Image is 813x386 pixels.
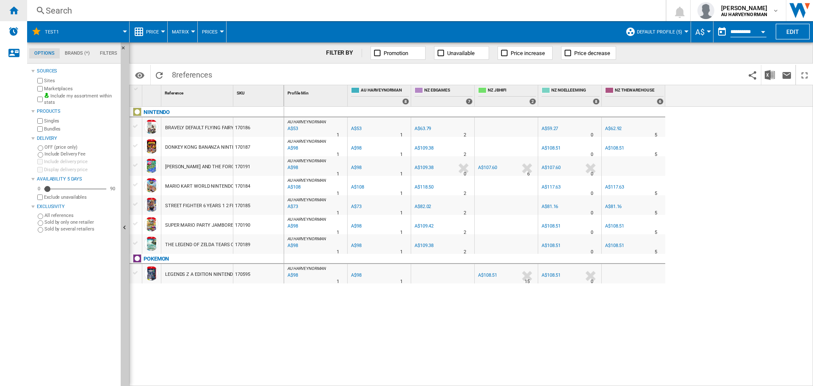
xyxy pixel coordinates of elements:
div: test1 [31,21,125,42]
div: Delivery Time : 1 day [337,278,339,286]
div: Delivery Time : 5 days [655,150,657,159]
md-slider: Availability [44,185,106,193]
div: Delivery Time : 1 day [337,189,339,198]
div: A$108.51 [542,272,561,278]
div: Last updated : Thursday, 14 August 2025 09:11 [286,271,298,280]
button: test1 [45,21,67,42]
span: Prices [202,29,218,35]
span: test1 [45,29,59,35]
div: Delivery Time : 1 day [400,131,403,139]
div: A$109.38 [413,242,434,250]
div: 170190 [233,215,284,234]
div: Delivery Time : 2 days [464,228,466,237]
button: Promotion [371,46,426,60]
md-tab-item: Brands (*) [60,48,95,58]
img: excel-24x24.png [765,70,775,80]
div: Delivery Time : 1 day [400,248,403,256]
button: Unavailable [434,46,489,60]
div: A$98 [350,164,362,172]
div: Delivery Time : 1 day [400,170,403,178]
label: Include my assortment within stats [44,93,117,106]
input: Bundles [37,126,43,132]
input: Include delivery price [37,159,43,164]
div: A$59.27 [540,125,558,133]
div: A$117.63 [540,183,561,192]
div: A$117.63 [542,184,561,190]
label: OFF (price only) [44,144,117,150]
div: A$108.51 [542,243,561,248]
button: Prices [202,21,222,42]
div: A$107.60 [540,164,561,172]
div: A$62.92 [604,125,622,133]
label: Sold by several retailers [44,226,117,232]
div: A$108.51 [540,144,561,153]
div: AU HARVEYNORMAN 8 offers sold by AU HARVEYNORMAN [349,85,411,106]
div: 90 [108,186,117,192]
span: AU HARVEYNORMAN [288,236,326,241]
button: Open calendar [755,23,771,38]
div: A$117.63 [604,183,624,192]
div: A$81.16 [604,203,622,211]
div: Sort None [144,85,161,98]
div: Delivery Time : 15 days [525,278,530,286]
div: Sort None [235,85,284,98]
div: SUPER MARIO PARTY JAMBOREE AND JAMBOREE TV NINTENDO SWITCH 2 [165,216,325,235]
span: AU HARVEYNORMAN [288,178,326,183]
div: A$98 [351,243,362,248]
div: Click to filter on that brand [144,107,170,117]
div: 170189 [233,234,284,254]
div: Delivery Time : 0 day [591,170,593,178]
div: NZ NOELLEEMING 8 offers sold by NZ NOELLEEMING [540,85,601,106]
div: Delivery [37,135,117,142]
div: A$108.51 [542,223,561,229]
input: Include Delivery Fee [38,152,43,158]
div: Sources [37,68,117,75]
span: references [176,70,212,79]
span: NZ EBGAMES [424,87,473,94]
div: Delivery Time : 0 day [591,228,593,237]
span: A$ [695,28,705,36]
div: Delivery Time : 5 days [655,189,657,198]
div: Delivery Time : 1 day [400,228,403,237]
button: Price increase [498,46,553,60]
input: Sold by only one retailer [38,220,43,226]
div: A$109.38 [413,144,434,153]
div: Delivery Time : 0 day [591,278,593,286]
span: Promotion [384,50,408,56]
span: 8 [168,65,216,83]
div: A$107.60 [542,165,561,170]
span: AU HARVEYNORMAN [288,197,326,202]
div: Delivery Time : 0 day [591,150,593,159]
div: Last updated : Thursday, 14 August 2025 09:08 [286,164,298,172]
div: A$108.51 [604,144,624,153]
div: A$108 [351,184,364,190]
button: Edit [776,24,810,39]
div: A$73 [351,204,362,209]
div: A$81.16 [542,204,558,209]
span: Price decrease [574,50,610,56]
div: A$108 [350,183,364,192]
div: 2 offers sold by NZ JBHIFI [529,98,536,105]
div: Delivery Time : 0 day [464,170,466,178]
input: Sold by several retailers [38,227,43,233]
div: Delivery Time : 2 days [464,189,466,198]
div: MARIO KART WORLD NINTENDO SWITCH 2 [165,177,257,196]
div: A$108.51 [605,145,624,151]
span: Default profile (5) [637,29,682,35]
md-tab-item: Filters [95,48,122,58]
div: Reference Sort None [163,85,233,98]
div: A$108.51 [478,272,497,278]
div: Matrix [172,21,193,42]
div: Sort None [163,85,233,98]
div: Last updated : Thursday, 14 August 2025 09:08 [286,222,298,230]
span: NZ NOELLEEMING [551,87,600,94]
div: Delivery Time : 1 day [337,150,339,159]
div: THE LEGEND OF ZELDA TEARS OF THE KINGDOM NINTENDO SWITCH 2 [165,235,316,255]
div: A$109.42 [415,223,434,229]
div: LEGENDS Z A EDITION NINTENDO SWITCH 2 [165,265,259,284]
img: alerts-logo.svg [8,26,19,36]
div: A$63.79 [415,126,431,131]
button: Maximize [796,65,813,85]
button: md-calendar [713,23,730,40]
div: A$107.60 [478,165,497,170]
